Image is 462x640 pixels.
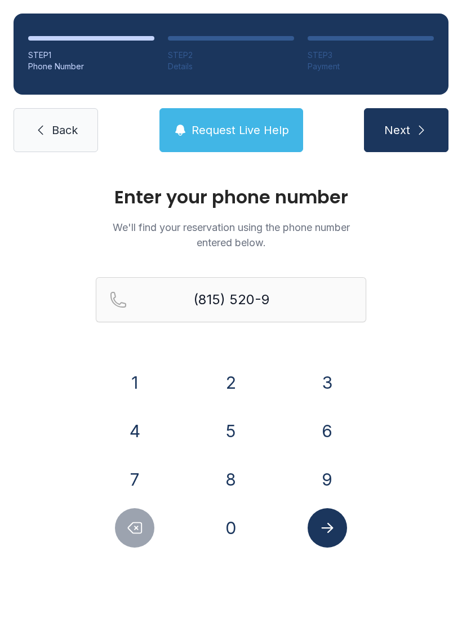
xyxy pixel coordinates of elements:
button: Submit lookup form [308,508,347,548]
button: 8 [211,460,251,499]
button: Delete number [115,508,154,548]
div: STEP 1 [28,50,154,61]
span: Request Live Help [192,122,289,138]
h1: Enter your phone number [96,188,366,206]
span: Back [52,122,78,138]
p: We'll find your reservation using the phone number entered below. [96,220,366,250]
button: 5 [211,411,251,451]
div: Payment [308,61,434,72]
input: Reservation phone number [96,277,366,322]
div: Details [168,61,294,72]
button: 3 [308,363,347,402]
span: Next [384,122,410,138]
button: 2 [211,363,251,402]
button: 4 [115,411,154,451]
div: STEP 2 [168,50,294,61]
button: 9 [308,460,347,499]
button: 7 [115,460,154,499]
button: 1 [115,363,154,402]
div: Phone Number [28,61,154,72]
button: 6 [308,411,347,451]
button: 0 [211,508,251,548]
div: STEP 3 [308,50,434,61]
